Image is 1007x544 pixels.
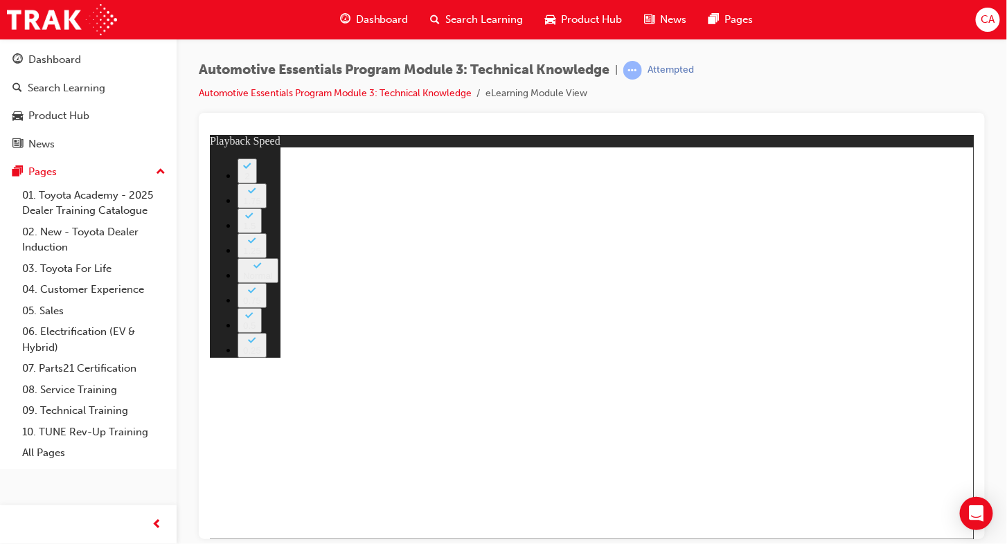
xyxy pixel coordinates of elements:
[28,136,55,152] div: News
[981,12,995,28] span: CA
[6,159,171,185] button: Pages
[661,12,687,28] span: News
[634,6,698,34] a: news-iconNews
[535,6,634,34] a: car-iconProduct Hub
[6,132,171,157] a: News
[6,75,171,101] a: Search Learning
[17,321,171,358] a: 06. Electrification (EV & Hybrid)
[329,6,420,34] a: guage-iconDashboard
[17,279,171,300] a: 04. Customer Experience
[28,52,81,68] div: Dashboard
[7,4,117,35] img: Trak
[12,82,22,95] span: search-icon
[17,185,171,221] a: 01. Toyota Academy - 2025 Dealer Training Catalogue
[12,138,23,151] span: news-icon
[976,8,1000,32] button: CA
[199,87,472,99] a: Automotive Essentials Program Module 3: Technical Knowledge
[340,11,350,28] span: guage-icon
[12,110,23,123] span: car-icon
[6,44,171,159] button: DashboardSearch LearningProduct HubNews
[623,61,642,80] span: learningRecordVerb_ATTEMPT-icon
[17,379,171,401] a: 08. Service Training
[17,221,171,258] a: 02. New - Toyota Dealer Induction
[615,62,618,78] span: |
[156,163,166,181] span: up-icon
[17,358,171,379] a: 07. Parts21 Certification
[960,497,993,530] div: Open Intercom Messenger
[28,164,57,180] div: Pages
[645,11,655,28] span: news-icon
[17,400,171,421] a: 09. Technical Training
[709,11,720,28] span: pages-icon
[152,516,163,534] span: prev-icon
[431,11,440,28] span: search-icon
[485,86,587,102] li: eLearning Module View
[17,258,171,280] a: 03. Toyota For Life
[446,12,524,28] span: Search Learning
[356,12,409,28] span: Dashboard
[546,11,556,28] span: car-icon
[28,80,105,96] div: Search Learning
[6,47,171,73] a: Dashboard
[17,300,171,322] a: 05. Sales
[420,6,535,34] a: search-iconSearch Learning
[648,64,694,77] div: Attempted
[17,442,171,464] a: All Pages
[725,12,754,28] span: Pages
[12,54,23,66] span: guage-icon
[17,421,171,443] a: 10. TUNE Rev-Up Training
[12,166,23,179] span: pages-icon
[6,103,171,129] a: Product Hub
[28,108,89,124] div: Product Hub
[199,62,609,78] span: Automotive Essentials Program Module 3: Technical Knowledge
[698,6,765,34] a: pages-iconPages
[562,12,623,28] span: Product Hub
